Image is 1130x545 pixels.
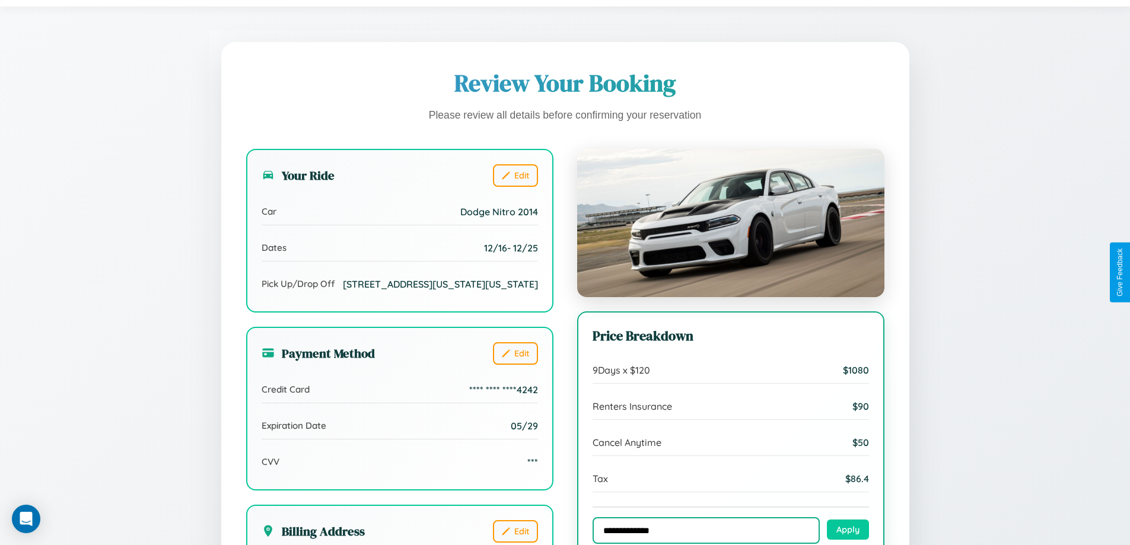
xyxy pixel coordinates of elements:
[262,420,326,431] span: Expiration Date
[827,519,869,540] button: Apply
[511,420,538,432] span: 05/29
[845,473,869,485] span: $ 86.4
[484,242,538,254] span: 12 / 16 - 12 / 25
[593,364,650,376] span: 9 Days x $ 120
[262,384,310,395] span: Credit Card
[12,505,40,533] div: Open Intercom Messenger
[262,278,335,289] span: Pick Up/Drop Off
[593,327,869,345] h3: Price Breakdown
[1116,248,1124,297] div: Give Feedback
[262,167,335,184] h3: Your Ride
[843,364,869,376] span: $ 1080
[493,342,538,365] button: Edit
[593,400,672,412] span: Renters Insurance
[262,522,365,540] h3: Billing Address
[246,106,884,125] p: Please review all details before confirming your reservation
[343,278,538,290] span: [STREET_ADDRESS][US_STATE][US_STATE]
[262,206,276,217] span: Car
[593,473,608,485] span: Tax
[262,456,279,467] span: CVV
[246,67,884,99] h1: Review Your Booking
[593,436,661,448] span: Cancel Anytime
[852,400,869,412] span: $ 90
[262,345,375,362] h3: Payment Method
[262,242,287,253] span: Dates
[577,149,884,297] img: Dodge Nitro
[493,520,538,543] button: Edit
[460,206,538,218] span: Dodge Nitro 2014
[493,164,538,187] button: Edit
[852,436,869,448] span: $ 50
